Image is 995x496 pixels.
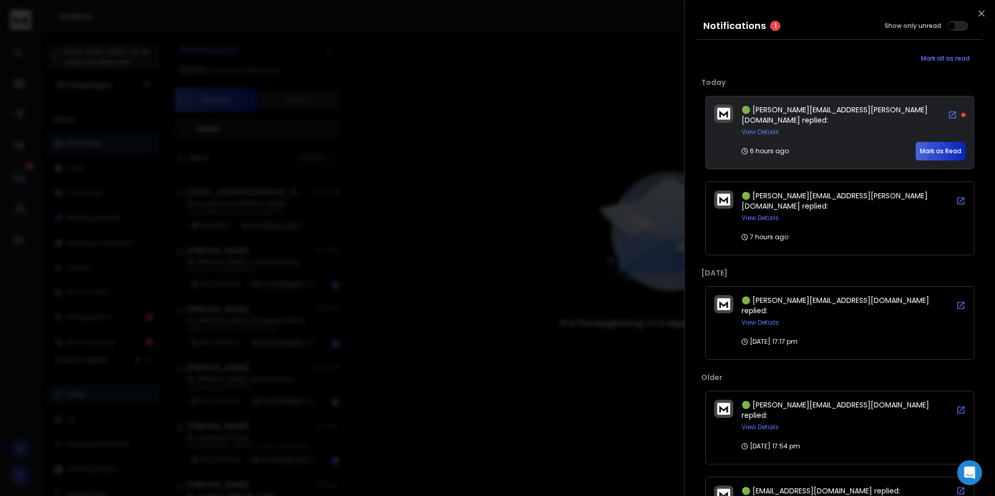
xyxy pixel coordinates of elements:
[742,423,779,431] button: View Details
[742,400,929,420] span: 🟢 [PERSON_NAME][EMAIL_ADDRESS][DOMAIN_NAME] replied:
[957,460,982,485] div: Open Intercom Messenger
[742,338,798,346] p: [DATE] 17:17 pm
[908,48,983,69] button: Mark all as read
[703,19,766,33] h3: Notifications
[742,128,779,136] button: View Details
[717,108,730,120] img: logo
[701,268,978,278] p: [DATE]
[742,442,800,450] p: [DATE] 17:54 pm
[742,147,789,155] p: 6 hours ago
[921,54,970,63] span: Mark all as read
[742,318,779,327] button: View Details
[742,233,788,241] p: 7 hours ago
[701,77,978,87] p: Today
[742,295,929,316] span: 🟢 [PERSON_NAME][EMAIL_ADDRESS][DOMAIN_NAME] replied:
[717,403,730,415] img: logo
[717,298,730,310] img: logo
[742,214,779,222] button: View Details
[701,372,978,383] p: Older
[770,21,780,31] span: 1
[742,191,928,211] span: 🟢 [PERSON_NAME][EMAIL_ADDRESS][PERSON_NAME][DOMAIN_NAME] replied:
[916,142,965,161] button: Mark as Read
[742,105,928,125] span: 🟢 [PERSON_NAME][EMAIL_ADDRESS][PERSON_NAME][DOMAIN_NAME] replied:
[885,22,941,30] label: Show only unread
[717,194,730,206] img: logo
[742,486,900,496] span: 🟢 [EMAIL_ADDRESS][DOMAIN_NAME] replied:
